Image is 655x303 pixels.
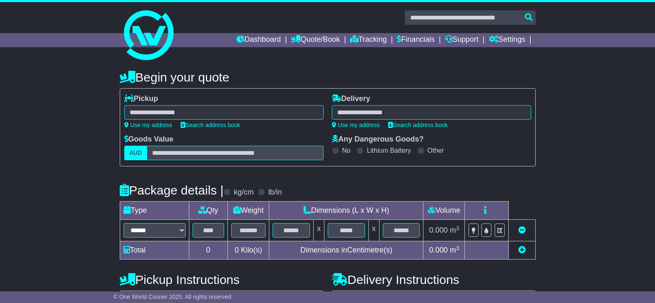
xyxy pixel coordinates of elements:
[120,70,536,84] h4: Begin your quote
[456,225,459,231] sup: 3
[456,245,459,251] sup: 3
[234,246,239,254] span: 0
[269,202,423,220] td: Dimensions (L x W x H)
[181,122,240,128] a: Search address book
[124,94,158,103] label: Pickup
[234,188,254,197] label: kg/cm
[397,33,435,47] a: Financials
[114,293,233,300] span: © One World Courier 2025. All rights reserved.
[120,183,224,197] h4: Package details |
[227,202,269,220] td: Weight
[450,226,459,234] span: m
[332,122,380,128] a: Use my address
[227,241,269,260] td: Kilo(s)
[429,226,448,234] span: 0.000
[518,246,526,254] a: Add new item
[124,135,174,144] label: Goods Value
[120,241,189,260] td: Total
[332,135,424,144] label: Any Dangerous Goods?
[124,122,172,128] a: Use my address
[291,33,340,47] a: Quote/Book
[428,147,444,154] label: Other
[445,33,479,47] a: Support
[350,33,387,47] a: Tracking
[314,220,324,241] td: x
[450,246,459,254] span: m
[120,202,189,220] td: Type
[237,33,281,47] a: Dashboard
[124,146,147,160] label: AUD
[368,220,379,241] td: x
[518,226,526,234] a: Remove this item
[423,202,465,220] td: Volume
[429,246,448,254] span: 0.000
[332,94,370,103] label: Delivery
[388,122,448,128] a: Search address book
[489,33,525,47] a: Settings
[342,147,350,154] label: No
[120,273,324,286] h4: Pickup Instructions
[367,147,411,154] label: Lithium Battery
[332,273,536,286] h4: Delivery Instructions
[269,241,423,260] td: Dimensions in Centimetre(s)
[268,188,282,197] label: lb/in
[189,241,227,260] td: 0
[189,202,227,220] td: Qty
